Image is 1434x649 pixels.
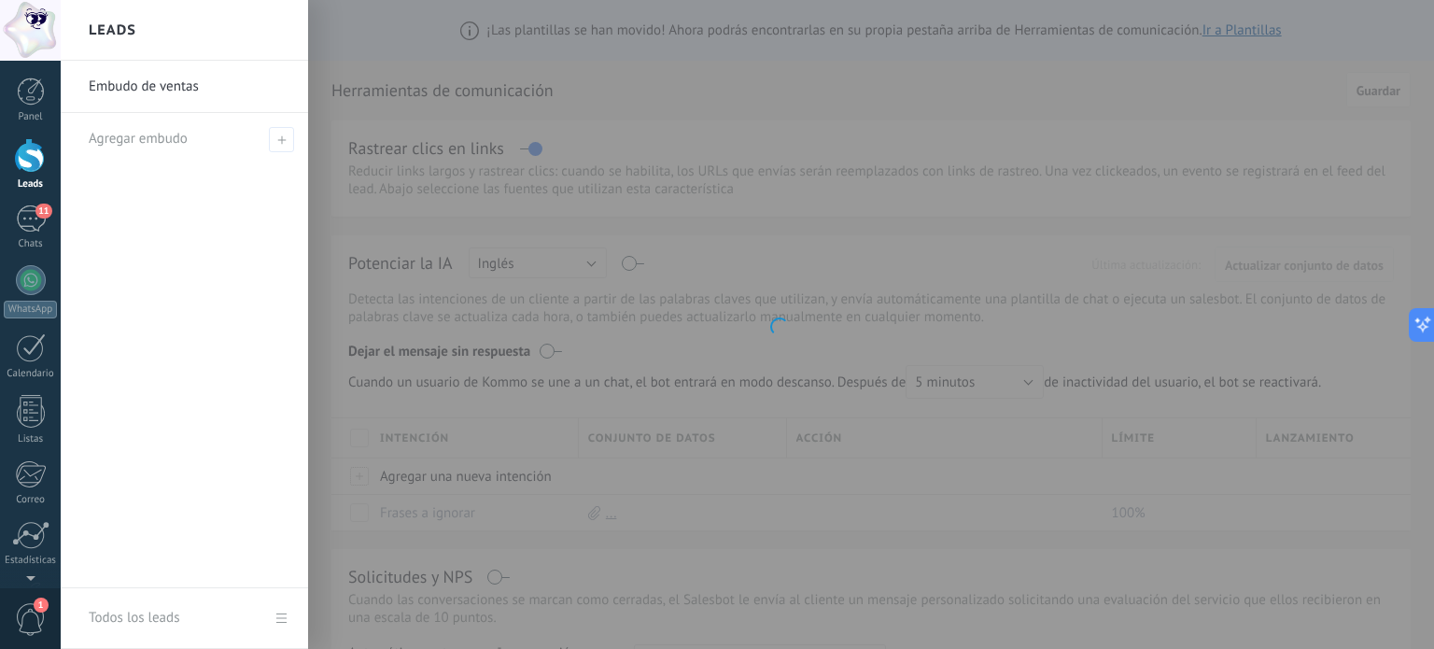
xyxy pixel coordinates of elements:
div: Estadísticas [4,555,58,567]
div: Leads [4,178,58,190]
div: Correo [4,494,58,506]
span: 11 [35,204,51,219]
span: Agregar embudo [269,127,294,152]
span: 1 [34,598,49,613]
div: Calendario [4,368,58,380]
div: WhatsApp [4,301,57,318]
div: Todos los leads [89,592,179,644]
div: Chats [4,238,58,250]
div: Listas [4,433,58,445]
div: Panel [4,111,58,123]
a: Todos los leads [61,588,308,649]
h2: Leads [89,1,136,60]
a: Embudo de ventas [89,61,289,113]
span: Agregar embudo [89,130,188,148]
